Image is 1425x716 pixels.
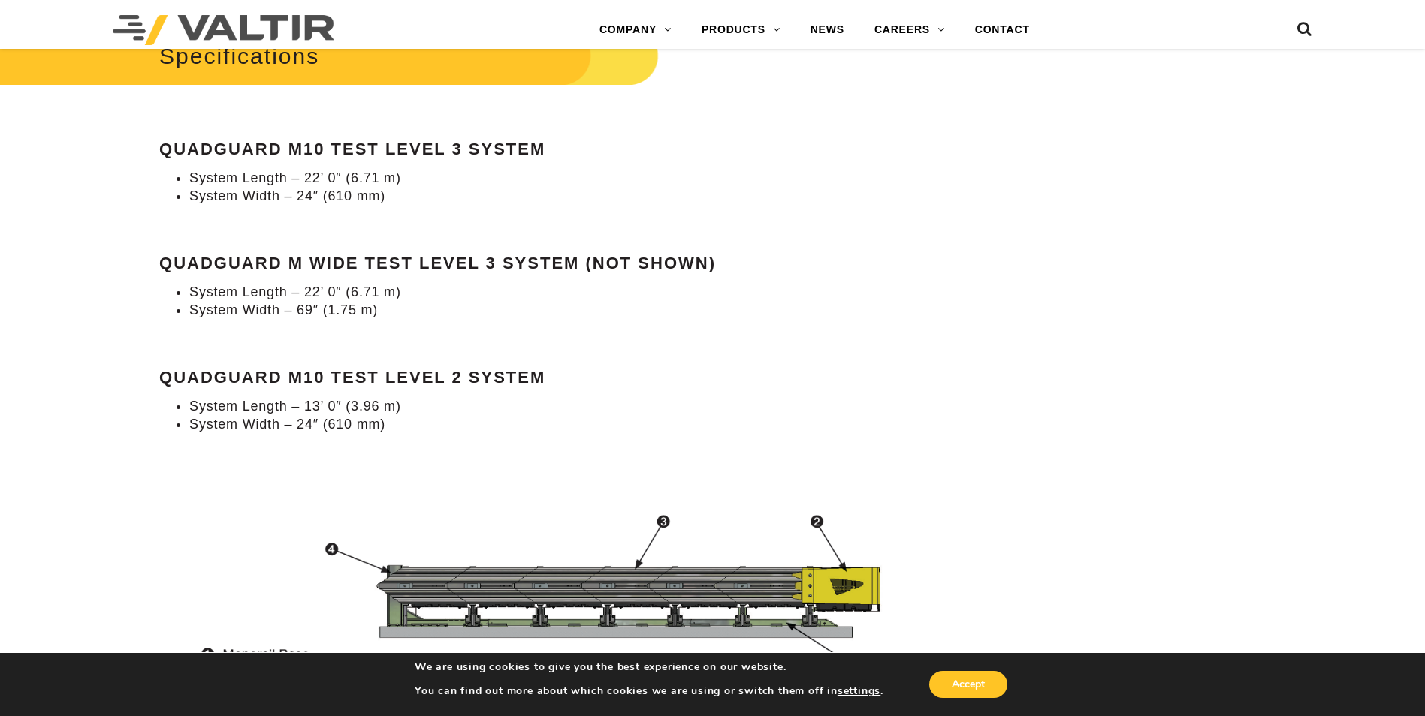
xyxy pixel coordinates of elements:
li: System Width – 24″ (610 mm) [189,188,910,205]
button: settings [838,684,880,698]
button: Accept [929,671,1007,698]
li: System Length – 22’ 0″ (6.71 m) [189,284,910,301]
li: System Length – 22’ 0″ (6.71 m) [189,170,910,187]
p: We are using cookies to give you the best experience on our website. [415,660,883,674]
strong: QuadGuard M Wide Test Level 3 System (not shown) [159,254,716,272]
a: PRODUCTS [687,15,796,45]
strong: QuadGuard M10 Test Level 2 System [159,368,545,387]
img: Valtir [113,15,334,45]
strong: QuadGuard M10 Test Level 3 System [159,140,545,158]
a: CAREERS [859,15,960,45]
li: System Width – 69″ (1.75 m) [189,302,910,319]
li: System Length – 13’ 0″ (3.96 m) [189,398,910,415]
li: System Width – 24″ (610 mm) [189,416,910,433]
a: NEWS [796,15,859,45]
p: You can find out more about which cookies we are using or switch them off in . [415,684,883,698]
a: COMPANY [584,15,687,45]
a: CONTACT [960,15,1045,45]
